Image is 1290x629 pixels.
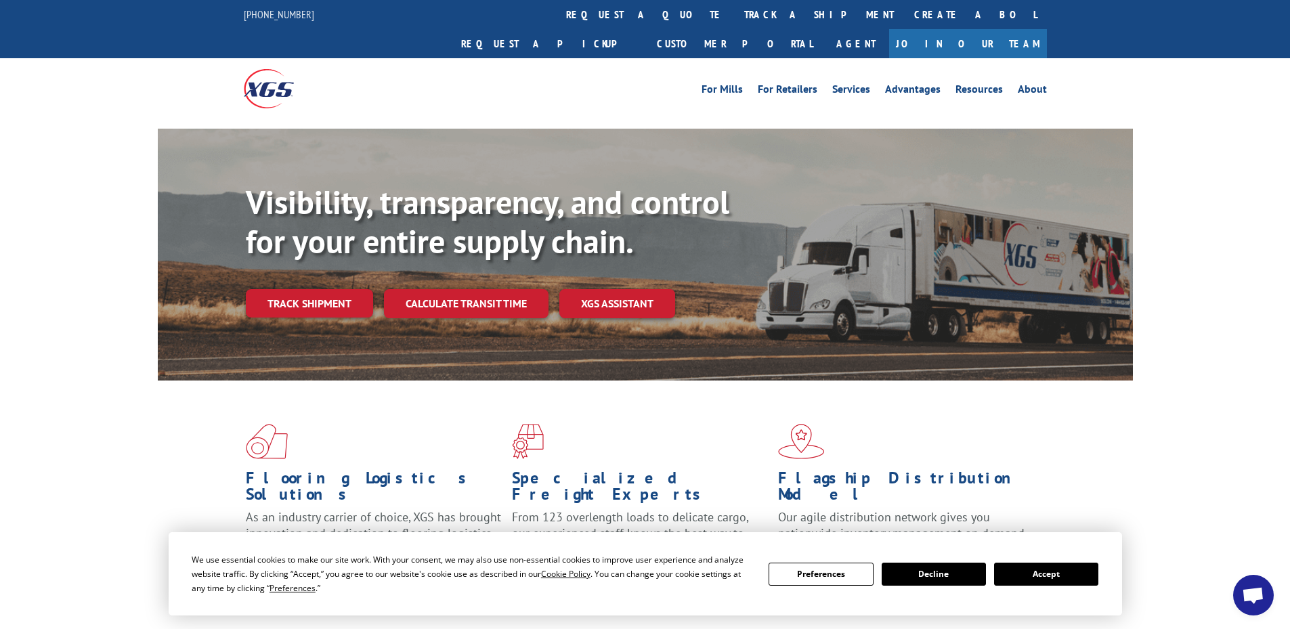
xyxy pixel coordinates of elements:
[246,424,288,459] img: xgs-icon-total-supply-chain-intelligence-red
[758,84,817,99] a: For Retailers
[192,552,752,595] div: We use essential cookies to make our site work. With your consent, we may also use non-essential ...
[778,470,1034,509] h1: Flagship Distribution Model
[778,424,825,459] img: xgs-icon-flagship-distribution-model-red
[955,84,1003,99] a: Resources
[832,84,870,99] a: Services
[885,84,941,99] a: Advantages
[994,563,1098,586] button: Accept
[1018,84,1047,99] a: About
[512,470,768,509] h1: Specialized Freight Experts
[512,424,544,459] img: xgs-icon-focused-on-flooring-red
[647,29,823,58] a: Customer Portal
[244,7,314,21] a: [PHONE_NUMBER]
[246,289,373,318] a: Track shipment
[246,181,729,262] b: Visibility, transparency, and control for your entire supply chain.
[778,509,1027,541] span: Our agile distribution network gives you nationwide inventory management on demand.
[769,563,873,586] button: Preferences
[384,289,549,318] a: Calculate transit time
[889,29,1047,58] a: Join Our Team
[512,509,768,569] p: From 123 overlength loads to delicate cargo, our experienced staff knows the best way to move you...
[559,289,675,318] a: XGS ASSISTANT
[246,509,501,557] span: As an industry carrier of choice, XGS has brought innovation and dedication to flooring logistics...
[823,29,889,58] a: Agent
[1233,575,1274,615] a: Open chat
[541,568,590,580] span: Cookie Policy
[169,532,1122,615] div: Cookie Consent Prompt
[702,84,743,99] a: For Mills
[451,29,647,58] a: Request a pickup
[882,563,986,586] button: Decline
[246,470,502,509] h1: Flooring Logistics Solutions
[270,582,316,594] span: Preferences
